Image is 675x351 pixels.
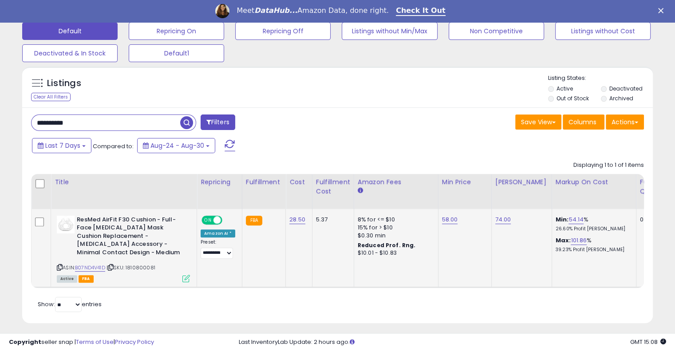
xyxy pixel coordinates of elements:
[630,338,666,346] span: 2025-09-7 15:08 GMT
[640,216,667,224] div: 0
[129,22,224,40] button: Repricing On
[45,141,80,150] span: Last 7 Days
[246,216,262,225] small: FBA
[107,264,155,271] span: | SKU: 1810800081
[495,215,511,224] a: 74.00
[449,22,544,40] button: Non Competitive
[495,177,548,187] div: [PERSON_NAME]
[358,224,431,232] div: 15% for > $10
[22,44,118,62] button: Deactivated & In Stock
[609,85,642,92] label: Deactivated
[342,22,437,40] button: Listings without Min/Max
[246,177,282,187] div: Fulfillment
[442,177,488,187] div: Min Price
[556,237,629,253] div: %
[137,138,215,153] button: Aug-24 - Aug-30
[57,216,190,281] div: ASIN:
[31,93,71,101] div: Clear All Filters
[57,216,75,233] img: 21rZSmWdntL._SL40_.jpg
[201,229,235,237] div: Amazon AI *
[9,338,154,347] div: seller snap | |
[609,95,633,102] label: Archived
[396,6,446,16] a: Check It Out
[556,177,632,187] div: Markup on Cost
[235,22,331,40] button: Repricing Off
[289,215,305,224] a: 28.50
[237,6,389,15] div: Meet Amazon Data, done right.
[640,177,671,196] div: Fulfillable Quantity
[201,114,235,130] button: Filters
[150,141,204,150] span: Aug-24 - Aug-30
[568,118,596,126] span: Columns
[201,239,235,259] div: Preset:
[32,138,91,153] button: Last 7 Days
[557,95,589,102] label: Out of Stock
[571,236,587,245] a: 101.86
[515,114,561,130] button: Save View
[289,177,308,187] div: Cost
[358,187,363,195] small: Amazon Fees.
[557,85,573,92] label: Active
[22,22,118,40] button: Default
[75,264,105,272] a: B07ND4V41D
[358,216,431,224] div: 8% for <= $10
[221,216,235,224] span: OFF
[77,216,185,259] b: ResMed AirFit F30 Cushion - Full-Face [MEDICAL_DATA] Mask Cushion Replacement - [MEDICAL_DATA] Ac...
[47,77,81,90] h5: Listings
[358,177,434,187] div: Amazon Fees
[239,338,666,347] div: Last InventoryLab Update: 2 hours ago.
[548,74,653,83] p: Listing States:
[556,215,569,224] b: Min:
[358,232,431,240] div: $0.30 min
[215,4,229,18] img: Profile image for Georgie
[38,300,102,308] span: Show: entries
[254,6,297,15] i: DataHub...
[556,226,629,232] p: 26.60% Profit [PERSON_NAME]
[55,177,193,187] div: Title
[9,338,41,346] strong: Copyright
[201,177,238,187] div: Repricing
[358,241,416,249] b: Reduced Prof. Rng.
[606,114,644,130] button: Actions
[555,22,651,40] button: Listings without Cost
[563,114,604,130] button: Columns
[93,142,134,150] span: Compared to:
[76,338,114,346] a: Terms of Use
[556,216,629,232] div: %
[556,236,571,245] b: Max:
[552,174,636,209] th: The percentage added to the cost of goods (COGS) that forms the calculator for Min & Max prices.
[658,8,667,13] div: Close
[316,216,347,224] div: 5.37
[573,161,644,170] div: Displaying 1 to 1 of 1 items
[568,215,584,224] a: 54.14
[129,44,224,62] button: Default1
[57,275,77,283] span: All listings currently available for purchase on Amazon
[556,247,629,253] p: 39.23% Profit [PERSON_NAME]
[79,275,94,283] span: FBA
[316,177,350,196] div: Fulfillment Cost
[115,338,154,346] a: Privacy Policy
[358,249,431,257] div: $10.01 - $10.83
[202,216,213,224] span: ON
[442,215,458,224] a: 58.00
